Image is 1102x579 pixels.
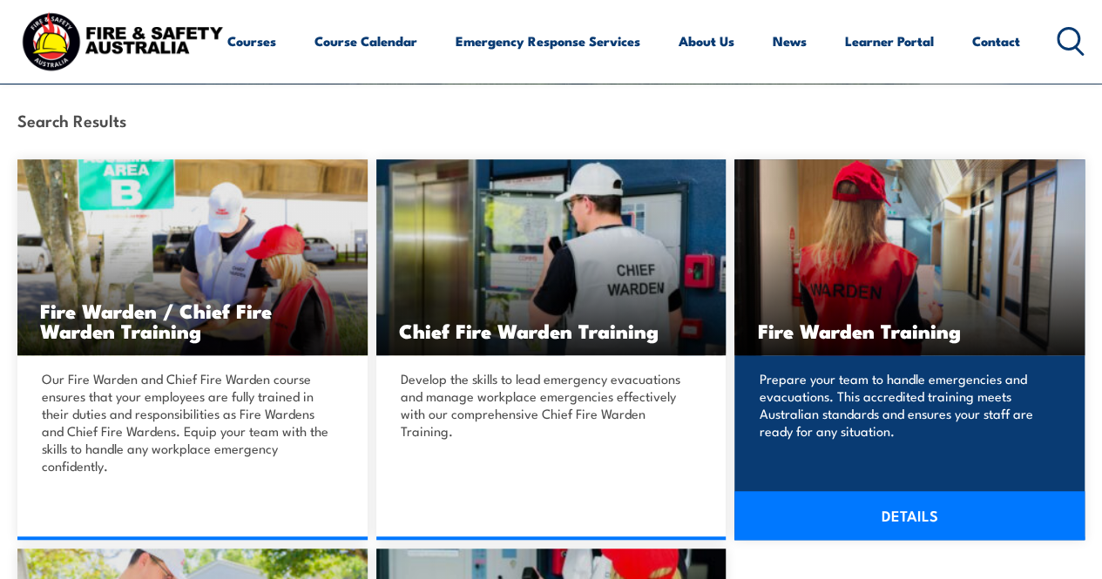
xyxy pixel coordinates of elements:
[759,370,1055,440] p: Prepare your team to handle emergencies and evacuations. This accredited training meets Australia...
[773,20,807,62] a: News
[42,370,338,475] p: Our Fire Warden and Chief Fire Warden course ensures that your employees are fully trained in the...
[17,108,126,131] strong: Search Results
[376,159,727,355] img: Chief Fire Warden Training
[314,20,417,62] a: Course Calendar
[972,20,1020,62] a: Contact
[227,20,276,62] a: Courses
[757,320,1062,340] h3: Fire Warden Training
[456,20,640,62] a: Emergency Response Services
[734,491,1085,540] a: DETAILS
[40,300,345,340] h3: Fire Warden / Chief Fire Warden Training
[17,159,368,355] a: Fire Warden / Chief Fire Warden Training
[17,159,368,355] img: Fire Warden and Chief Fire Warden Training
[734,159,1085,355] img: Fire Warden Training
[399,320,704,340] h3: Chief Fire Warden Training
[401,370,697,440] p: Develop the skills to lead emergency evacuations and manage workplace emergencies effectively wit...
[679,20,734,62] a: About Us
[845,20,934,62] a: Learner Portal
